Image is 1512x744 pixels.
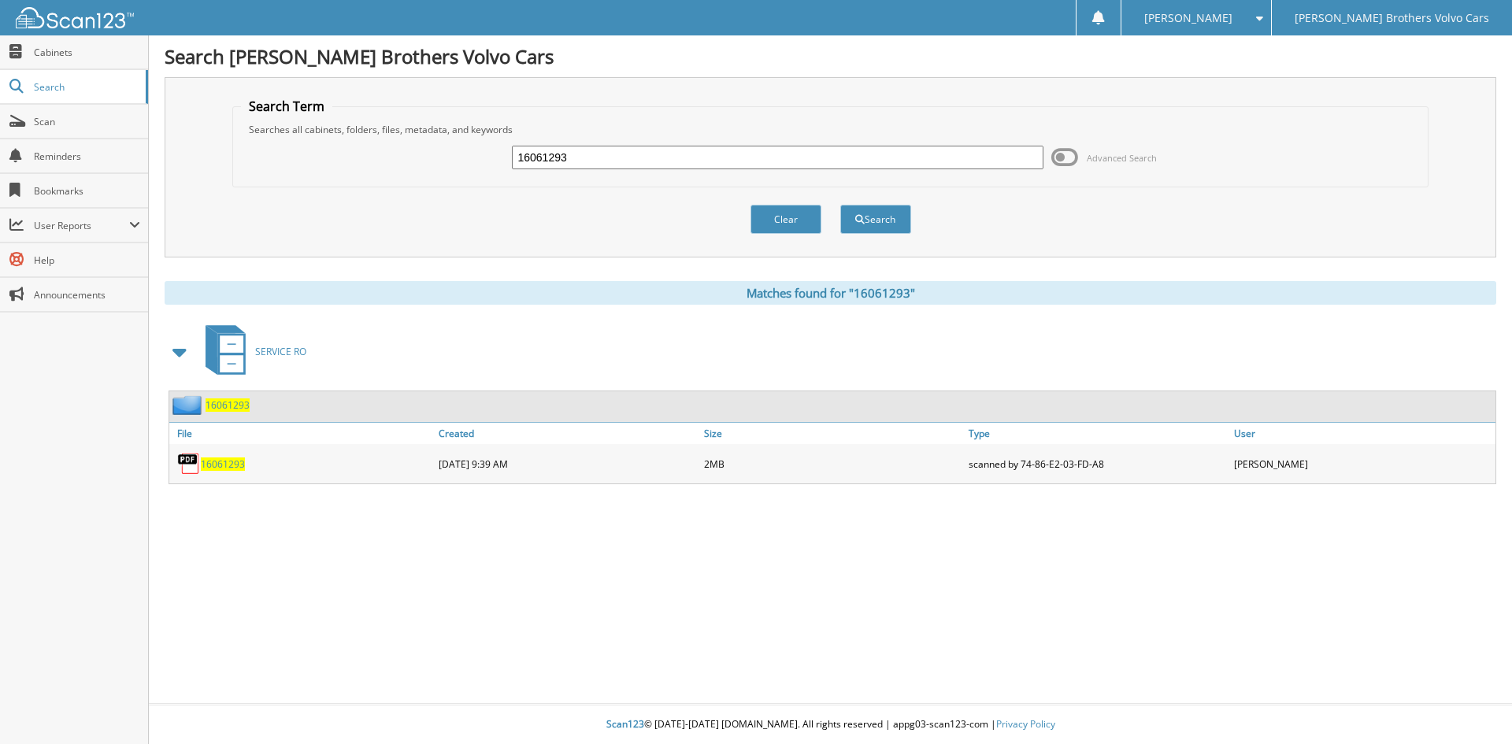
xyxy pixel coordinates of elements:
span: Advanced Search [1087,152,1157,164]
span: [PERSON_NAME] [1144,13,1232,23]
a: Created [435,423,700,444]
span: Announcements [34,288,140,302]
span: SERVICE RO [255,345,306,358]
span: User Reports [34,219,129,232]
span: Bookmarks [34,184,140,198]
legend: Search Term [241,98,332,115]
a: Privacy Policy [996,717,1055,731]
span: Cabinets [34,46,140,59]
span: [PERSON_NAME] Brothers Volvo Cars [1295,13,1489,23]
span: Help [34,254,140,267]
span: Scan [34,115,140,128]
button: Clear [750,205,821,234]
div: [DATE] 9:39 AM [435,448,700,479]
a: Size [700,423,965,444]
a: 16061293 [201,457,245,471]
button: Search [840,205,911,234]
span: Search [34,80,138,94]
div: Searches all cabinets, folders, files, metadata, and keywords [241,123,1421,136]
div: © [DATE]-[DATE] [DOMAIN_NAME]. All rights reserved | appg03-scan123-com | [149,705,1512,744]
iframe: Chat Widget [1433,668,1512,744]
div: 2MB [700,448,965,479]
img: PDF.png [177,452,201,476]
div: [PERSON_NAME] [1230,448,1495,479]
a: SERVICE RO [196,320,306,383]
a: Type [965,423,1230,444]
span: Reminders [34,150,140,163]
a: File [169,423,435,444]
h1: Search [PERSON_NAME] Brothers Volvo Cars [165,43,1496,69]
span: Scan123 [606,717,644,731]
div: scanned by 74-86-E2-03-FD-A8 [965,448,1230,479]
img: folder2.png [172,395,206,415]
a: 16061293 [206,398,250,412]
div: Matches found for "16061293" [165,281,1496,305]
img: scan123-logo-white.svg [16,7,134,28]
a: User [1230,423,1495,444]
